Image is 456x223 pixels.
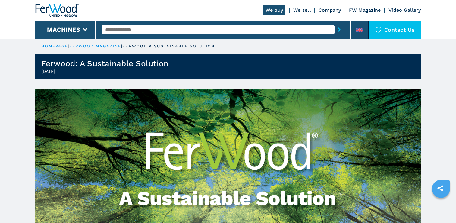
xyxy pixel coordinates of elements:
[47,26,80,33] button: Machines
[319,7,341,13] a: Company
[335,23,344,37] button: submit-button
[430,196,451,218] iframe: Chat
[369,21,421,39] div: Contact us
[263,5,286,15] a: We buy
[41,59,169,68] h1: Ferwood: A Sustainable Solution
[69,44,121,48] a: ferwood magazine
[349,7,381,13] a: FW Magazine
[41,44,68,48] a: HOMEPAGE
[41,68,169,74] h2: [DATE]
[388,7,421,13] a: Video Gallery
[121,44,122,48] span: |
[35,4,79,17] img: Ferwood
[68,44,69,48] span: |
[122,44,215,49] p: ferwood a sustainable solution
[293,7,311,13] a: We sell
[375,27,381,33] img: Contact us
[433,181,448,196] a: sharethis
